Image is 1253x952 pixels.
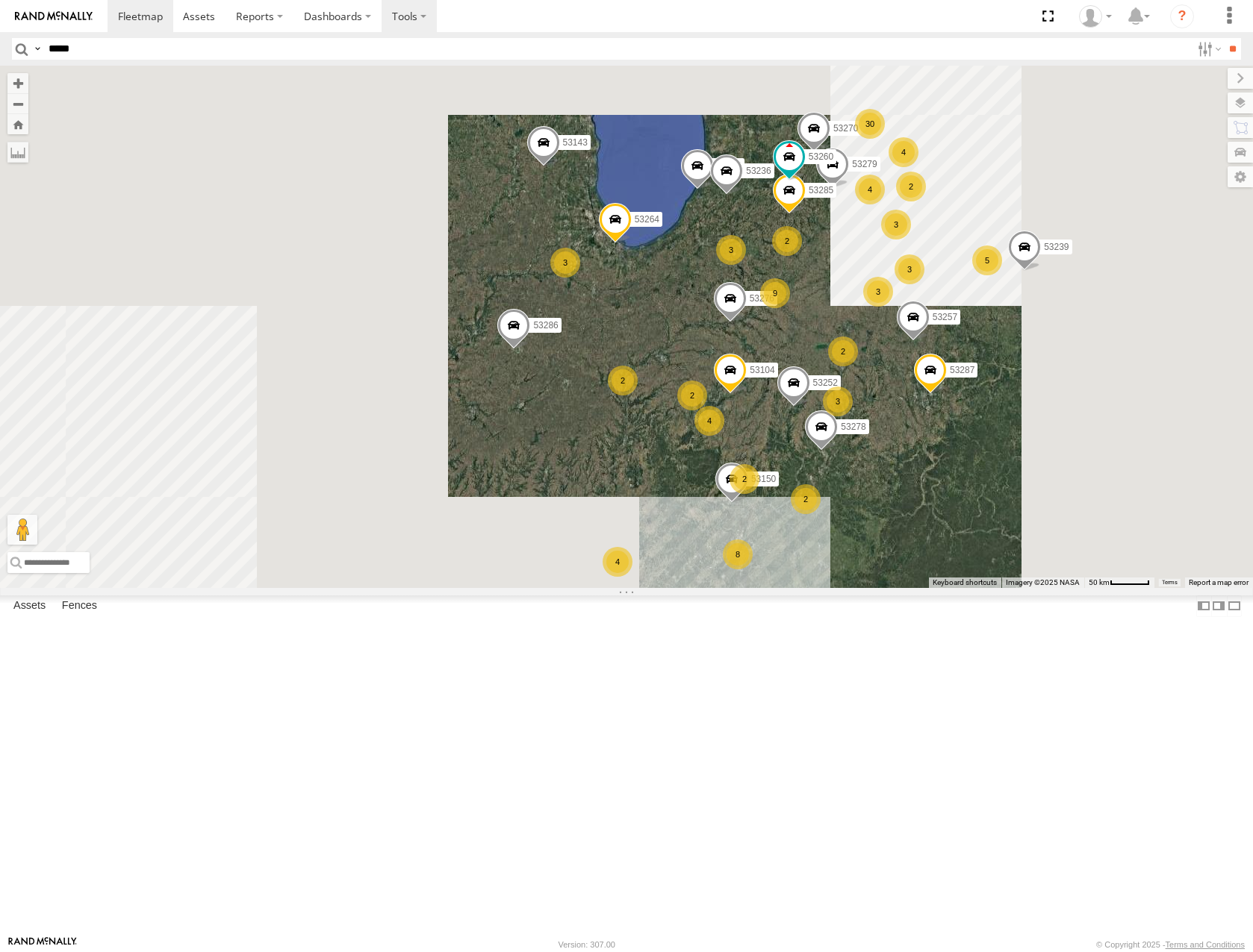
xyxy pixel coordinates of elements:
[730,464,759,494] div: 2
[635,214,659,225] span: 53264
[1170,4,1194,28] i: ?
[933,312,957,322] span: 53257
[760,278,790,308] div: 9
[694,406,724,436] div: 4
[1044,242,1069,252] span: 53239
[533,320,558,331] span: 53286
[1084,577,1154,588] button: Map Scale: 50 km per 50 pixels
[7,114,28,134] button: Zoom Home
[563,137,588,148] span: 53143
[750,293,774,304] span: 53276
[8,937,77,952] a: Visit our Website
[823,386,853,416] div: 3
[841,422,865,432] span: 53278
[1211,595,1226,617] label: Dock Summary Table to the Right
[1189,578,1249,586] a: Report a map error
[723,539,753,569] div: 8
[15,11,93,22] img: rand-logo.svg
[833,123,858,134] span: 53270
[950,365,974,375] span: 53287
[716,235,746,265] div: 3
[791,484,821,514] div: 2
[809,185,833,195] span: 53285
[1166,940,1245,949] a: Terms and Conditions
[852,159,877,169] span: 53279
[809,151,833,162] span: 53260
[603,547,632,577] div: 4
[559,940,615,949] div: Version: 307.00
[1074,5,1117,28] div: Miky Transport
[828,336,858,366] div: 2
[750,365,774,375] span: 53104
[972,245,1002,275] div: 5
[1096,940,1245,949] div: © Copyright 2025 -
[7,515,37,545] button: Drag Pegman onto the map to open Street View
[895,254,924,284] div: 3
[881,210,911,239] div: 3
[7,73,28,93] button: Zoom in
[6,596,53,617] label: Assets
[550,248,580,278] div: 3
[1228,166,1253,187] label: Map Settings
[855,109,885,139] div: 30
[1227,595,1242,617] label: Hide Summary Table
[813,378,838,388] span: 53252
[855,175,885,204] div: 4
[7,93,28,114] button: Zoom out
[1162,579,1178,585] a: Terms (opens in new tab)
[933,577,997,588] button: Keyboard shortcuts
[751,474,776,484] span: 53150
[1089,578,1110,586] span: 50 km
[889,137,918,167] div: 4
[608,366,638,395] div: 2
[1006,578,1080,586] span: Imagery ©2025 NASA
[55,596,105,617] label: Fences
[31,38,43,60] label: Search Query
[772,226,802,256] div: 2
[896,172,926,201] div: 2
[677,381,707,410] div: 2
[863,277,893,307] div: 3
[1196,595,1211,617] label: Dock Summary Table to the Left
[7,142,28,163] label: Measure
[746,166,771,176] span: 53236
[1192,38,1224,60] label: Search Filter Options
